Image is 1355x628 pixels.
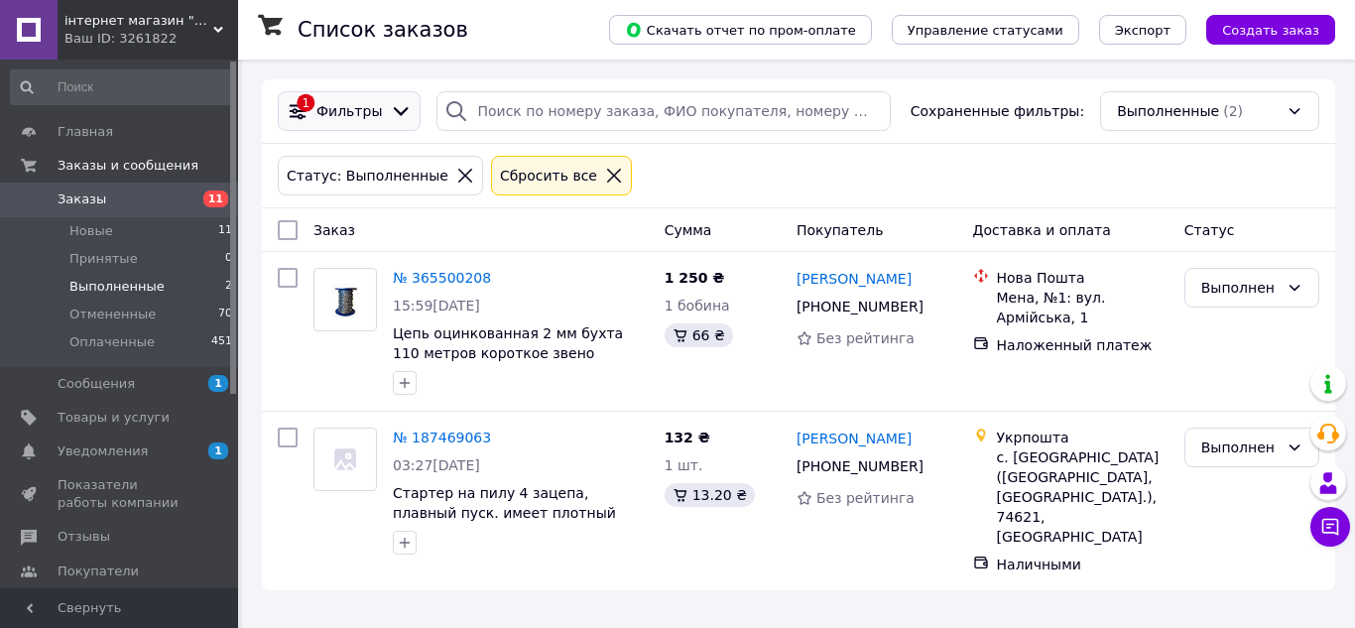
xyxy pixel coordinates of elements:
[313,428,377,491] a: Фото товару
[393,485,625,561] a: Стартер на пилу 4 зацепа, плавный пуск. имеет плотный пластмассовый корпус, хорошо дает возможност
[58,476,184,512] span: Показатели работы компании
[1201,437,1279,458] div: Выполнен
[997,447,1169,547] div: с. [GEOGRAPHIC_DATA] ([GEOGRAPHIC_DATA], [GEOGRAPHIC_DATA].), 74621, [GEOGRAPHIC_DATA]
[298,18,468,42] h1: Список заказов
[393,270,491,286] a: № 365500208
[64,12,213,30] span: інтернет магазин "ВСЕ ТА БІЛЬШЕ"
[58,123,113,141] span: Главная
[69,333,155,351] span: Оплаченные
[1117,101,1219,121] span: Выполненные
[797,429,912,448] a: [PERSON_NAME]
[793,452,927,480] div: [PHONE_NUMBER]
[665,270,725,286] span: 1 250 ₴
[609,15,872,45] button: Скачать отчет по пром-оплате
[496,165,601,187] div: Сбросить все
[797,222,884,238] span: Покупатель
[58,563,139,580] span: Покупатели
[208,375,228,392] span: 1
[973,222,1111,238] span: Доставка и оплата
[911,101,1084,121] span: Сохраненные фильтры:
[665,222,712,238] span: Сумма
[58,528,110,546] span: Отзывы
[665,298,730,314] span: 1 бобина
[69,278,165,296] span: Выполненные
[997,335,1169,355] div: Наложенный платеж
[393,457,480,473] span: 03:27[DATE]
[1201,277,1279,299] div: Выполнен
[211,333,232,351] span: 451
[313,222,355,238] span: Заказ
[316,101,382,121] span: Фильтры
[1186,21,1335,37] a: Создать заказ
[816,330,915,346] span: Без рейтинга
[665,483,755,507] div: 13.20 ₴
[1222,23,1319,38] span: Создать заказ
[64,30,238,48] div: Ваш ID: 3261822
[997,555,1169,574] div: Наличными
[58,375,135,393] span: Сообщения
[797,269,912,289] a: [PERSON_NAME]
[997,428,1169,447] div: Укрпошта
[1206,15,1335,45] button: Создать заказ
[218,306,232,323] span: 70
[58,157,198,175] span: Заказы и сообщения
[225,250,232,268] span: 0
[665,430,710,445] span: 132 ₴
[393,298,480,314] span: 15:59[DATE]
[793,293,927,320] div: [PHONE_NUMBER]
[997,268,1169,288] div: Нова Пошта
[58,409,170,427] span: Товары и услуги
[625,21,856,39] span: Скачать отчет по пром-оплате
[1310,507,1350,547] button: Чат с покупателем
[58,442,148,460] span: Уведомления
[665,457,703,473] span: 1 шт.
[1223,103,1243,119] span: (2)
[283,165,452,187] div: Статус: Выполненные
[58,190,106,208] span: Заказы
[997,288,1169,327] div: Мена, №1: вул. Армійська, 1
[69,222,113,240] span: Новые
[69,250,138,268] span: Принятые
[10,69,234,105] input: Поиск
[816,490,915,506] span: Без рейтинга
[393,325,623,361] a: Цепь оцинкованная 2 мм бухта 110 метров короткое звено
[436,91,891,131] input: Поиск по номеру заказа, ФИО покупателя, номеру телефона, Email, номеру накладной
[892,15,1079,45] button: Управление статусами
[393,430,491,445] a: № 187469063
[1115,23,1170,38] span: Экспорт
[665,323,733,347] div: 66 ₴
[218,222,232,240] span: 11
[69,306,156,323] span: Отмененные
[313,268,377,331] a: Фото товару
[1184,222,1235,238] span: Статус
[908,23,1063,38] span: Управление статусами
[327,269,362,330] img: Фото товару
[208,442,228,459] span: 1
[225,278,232,296] span: 2
[1099,15,1186,45] button: Экспорт
[203,190,228,207] span: 11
